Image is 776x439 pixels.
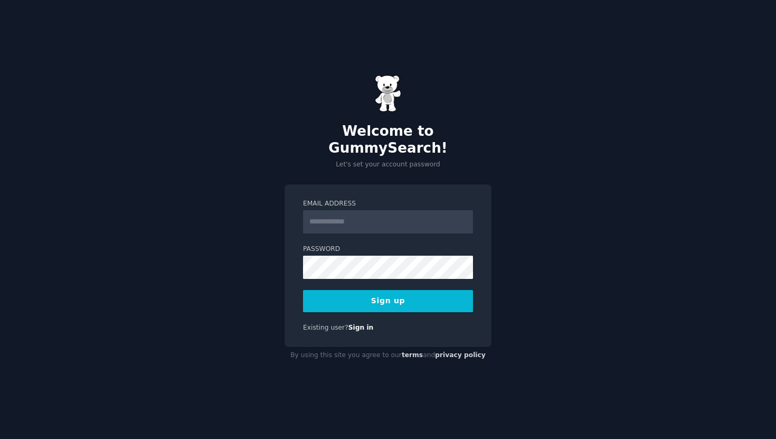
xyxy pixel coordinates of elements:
a: privacy policy [435,351,486,359]
label: Email Address [303,199,473,209]
span: Existing user? [303,324,348,331]
a: Sign in [348,324,374,331]
a: terms [402,351,423,359]
div: By using this site you agree to our and [285,347,491,364]
h2: Welcome to GummySearch! [285,123,491,156]
p: Let's set your account password [285,160,491,170]
button: Sign up [303,290,473,312]
label: Password [303,245,473,254]
img: Gummy Bear [375,75,401,112]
